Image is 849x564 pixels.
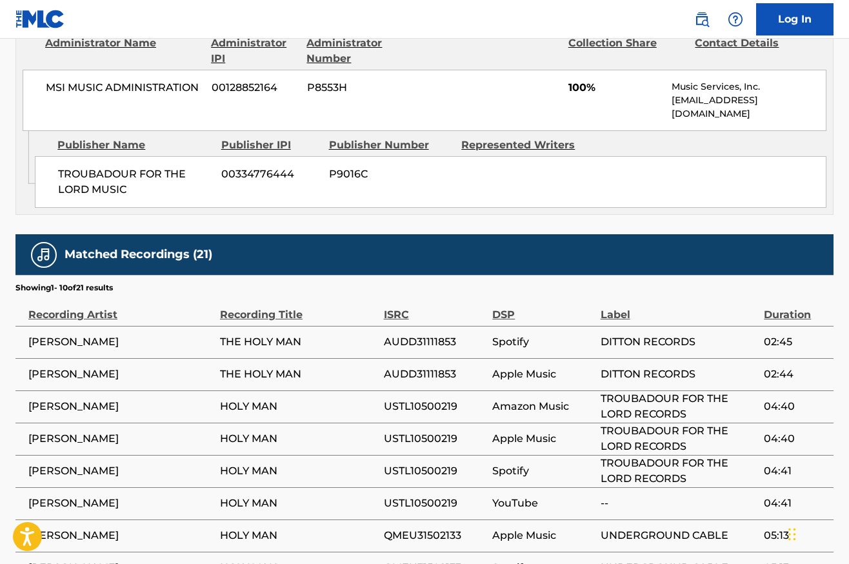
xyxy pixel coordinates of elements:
[211,35,297,66] div: Administrator IPI
[58,166,212,197] span: TROUBADOUR FOR THE LORD MUSIC
[384,463,486,479] span: USTL10500219
[672,80,826,94] p: Music Services, Inc.
[36,247,52,263] img: Matched Recordings
[46,80,202,96] span: MSI MUSIC ADMINISTRATION
[764,294,827,323] div: Duration
[384,367,486,382] span: AUDD31111853
[492,367,594,382] span: Apple Music
[220,294,377,323] div: Recording Title
[329,137,452,153] div: Publisher Number
[220,367,377,382] span: THE HOLY MAN
[461,137,584,153] div: Represented Writers
[492,431,594,447] span: Apple Music
[764,496,827,511] span: 04:41
[492,496,594,511] span: YouTube
[384,496,486,511] span: USTL10500219
[601,528,758,543] span: UNDERGROUND CABLE
[220,334,377,350] span: THE HOLY MAN
[28,367,214,382] span: [PERSON_NAME]
[492,528,594,543] span: Apple Music
[220,431,377,447] span: HOLY MAN
[220,399,377,414] span: HOLY MAN
[65,247,212,262] h5: Matched Recordings (21)
[601,496,758,511] span: --
[723,6,748,32] div: Help
[568,35,686,66] div: Collection Share
[601,456,758,487] span: TROUBADOUR FOR THE LORD RECORDS
[220,463,377,479] span: HOLY MAN
[15,282,113,294] p: Showing 1 - 10 of 21 results
[384,431,486,447] span: USTL10500219
[384,399,486,414] span: USTL10500219
[756,3,834,35] a: Log In
[601,391,758,422] span: TROUBADOUR FOR THE LORD RECORDS
[28,399,214,414] span: [PERSON_NAME]
[695,35,812,66] div: Contact Details
[221,137,319,153] div: Publisher IPI
[492,334,594,350] span: Spotify
[45,35,201,66] div: Administrator Name
[689,6,715,32] a: Public Search
[601,294,758,323] div: Label
[764,528,827,543] span: 05:13
[784,502,849,564] iframe: Chat Widget
[492,463,594,479] span: Spotify
[28,463,214,479] span: [PERSON_NAME]
[728,12,743,27] img: help
[212,80,297,96] span: 00128852164
[601,334,758,350] span: DITTON RECORDS
[28,528,214,543] span: [PERSON_NAME]
[764,399,827,414] span: 04:40
[788,515,796,554] div: Drag
[694,12,710,27] img: search
[764,463,827,479] span: 04:41
[329,166,452,182] span: P9016C
[57,137,211,153] div: Publisher Name
[672,94,826,121] p: [EMAIL_ADDRESS][DOMAIN_NAME]
[28,334,214,350] span: [PERSON_NAME]
[384,334,486,350] span: AUDD31111853
[601,423,758,454] span: TROUBADOUR FOR THE LORD RECORDS
[384,294,486,323] div: ISRC
[764,367,827,382] span: 02:44
[220,528,377,543] span: HOLY MAN
[28,294,214,323] div: Recording Artist
[384,528,486,543] span: QMEU31502133
[568,80,662,96] span: 100%
[601,367,758,382] span: DITTON RECORDS
[28,496,214,511] span: [PERSON_NAME]
[306,35,424,66] div: Administrator Number
[28,431,214,447] span: [PERSON_NAME]
[220,496,377,511] span: HOLY MAN
[764,431,827,447] span: 04:40
[764,334,827,350] span: 02:45
[307,80,424,96] span: P8553H
[15,10,65,28] img: MLC Logo
[492,399,594,414] span: Amazon Music
[221,166,319,182] span: 00334776444
[492,294,594,323] div: DSP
